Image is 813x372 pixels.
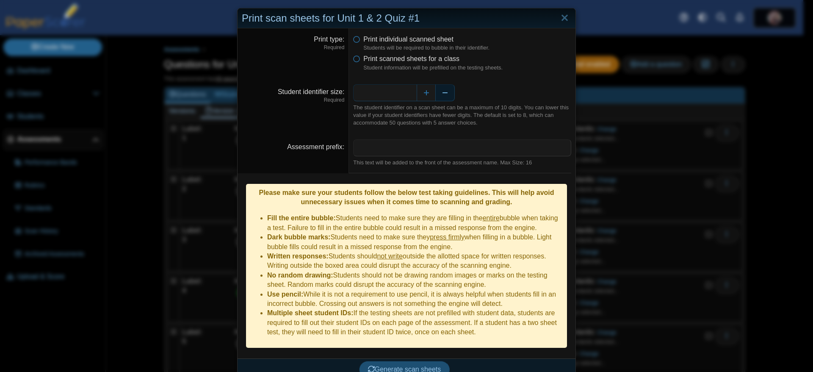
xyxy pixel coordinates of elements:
div: Print scan sheets for Unit 1 & 2 Quiz #1 [238,8,575,28]
a: Close [558,11,571,25]
label: Print type [314,36,344,43]
b: Written responses: [267,253,329,260]
span: Print individual scanned sheet [363,36,454,43]
li: If the testing sheets are not prefilled with student data, students are required to fill out thei... [267,308,563,337]
dfn: Student information will be prefilled on the testing sheets. [363,64,571,72]
button: Decrease [436,84,455,101]
b: Multiple sheet student IDs: [267,309,354,316]
button: Increase [417,84,436,101]
b: No random drawing: [267,272,333,279]
b: Dark bubble marks: [267,233,330,241]
li: Students need to make sure they are filling in the bubble when taking a test. Failure to fill in ... [267,214,563,233]
li: Students should not be drawing random images or marks on the testing sheet. Random marks could di... [267,271,563,290]
li: Students should outside the allotted space for written responses. Writing outside the boxed area ... [267,252,563,271]
u: not write [377,253,402,260]
u: entire [483,214,500,222]
label: Student identifier size [278,88,344,95]
span: Print scanned sheets for a class [363,55,459,62]
u: press firmly [430,233,465,241]
b: Please make sure your students follow the below test taking guidelines. This will help avoid unne... [259,189,554,205]
div: The student identifier on a scan sheet can be a maximum of 10 digits. You can lower this value if... [353,104,571,127]
b: Fill the entire bubble: [267,214,336,222]
b: Use pencil: [267,291,303,298]
li: While it is not a requirement to use pencil, it is always helpful when students fill in an incorr... [267,290,563,309]
dfn: Students will be required to bubble in their identifier. [363,44,571,52]
div: This text will be added to the front of the assessment name. Max Size: 16 [353,159,571,167]
dfn: Required [242,44,344,51]
label: Assessment prefix [287,143,344,150]
li: Students need to make sure they when filling in a bubble. Light bubble fills could result in a mi... [267,233,563,252]
dfn: Required [242,97,344,104]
